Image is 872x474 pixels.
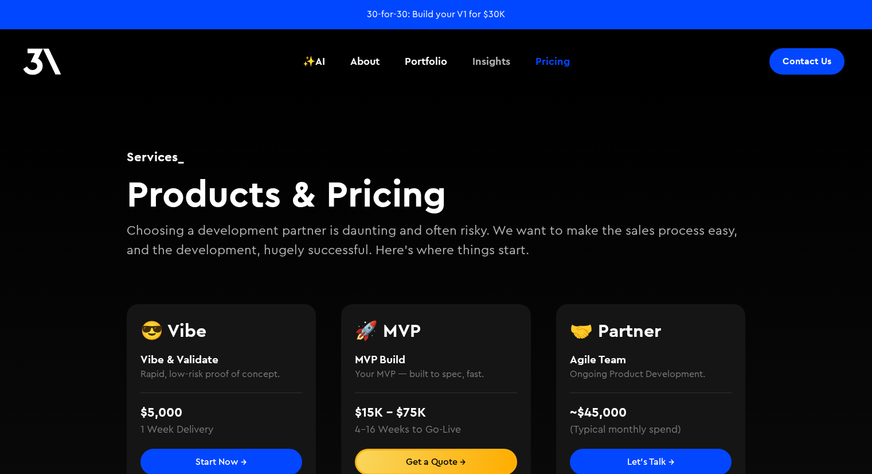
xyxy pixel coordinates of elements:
div: About [350,54,380,69]
strong: $15K - $75K [355,404,426,420]
a: Contact Us [769,48,844,75]
h2: Products & Pricing [127,172,746,216]
div: Contact Us [783,56,831,67]
a: About [343,40,386,83]
h4: Ongoing Product Development. [570,367,732,381]
a: Pricing [529,40,577,83]
a: ✨AI [296,40,332,83]
div: (Typical monthly spend) [570,422,681,437]
div: ✨AI [303,54,325,69]
p: Choosing a development partner is daunting and often risky. We want to make the sales process eas... [127,222,746,260]
h4: Vibe & Validate [140,351,303,368]
div: Pricing [535,54,570,69]
a: Portfolio [398,40,454,83]
h3: 🚀 MVP [355,321,517,340]
div: 4–16 Weeks to Go-Live [355,422,461,437]
div: ~$45,000 [570,403,627,422]
h1: Services_ [127,147,746,166]
h4: MVP Build [355,351,517,368]
div: Insights [472,54,510,69]
a: 30-for-30: Build your V1 for $30K [367,8,505,21]
h4: Your MVP — built to spec, fast. [355,367,517,381]
h3: 😎 Vibe [140,321,303,340]
div: Portfolio [405,54,447,69]
h4: Rapid, low-risk proof of concept. [140,367,303,381]
a: Insights [466,40,517,83]
h3: 🤝 Partner [570,321,732,340]
div: 1 Week Delivery [140,422,213,437]
h4: Agile Team [570,351,732,368]
div: $5,000 [140,403,182,422]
